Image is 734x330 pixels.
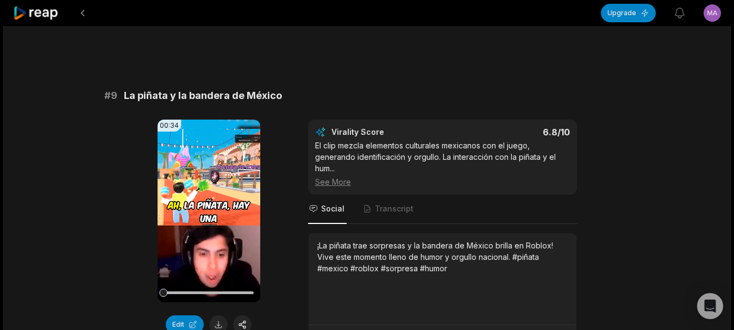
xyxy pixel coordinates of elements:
[331,127,448,138] div: Virality Score
[697,293,723,319] div: Open Intercom Messenger
[601,4,656,22] button: Upgrade
[453,127,570,138] div: 6.8 /10
[158,120,260,302] video: Your browser does not support mp4 format.
[315,140,570,188] div: El clip mezcla elementos culturales mexicanos con el juego, generando identificación y orgullo. L...
[104,88,117,103] span: # 9
[375,203,413,214] span: Transcript
[321,203,344,214] span: Social
[308,195,577,224] nav: Tabs
[317,240,568,274] div: ¡La piñata trae sorpresas y la bandera de México brilla en Roblox! Vive este momento lleno de hum...
[315,176,570,188] div: See More
[124,88,282,103] span: La piñata y la bandera de México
